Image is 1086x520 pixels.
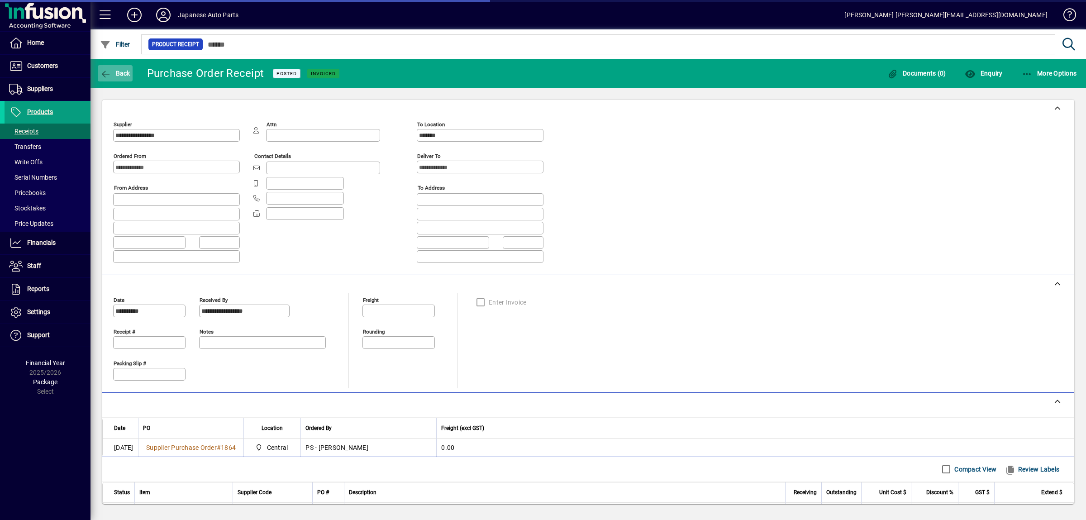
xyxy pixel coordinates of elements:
span: Reports [27,285,49,292]
a: Receipts [5,124,90,139]
button: Add [120,7,149,23]
span: Stocktakes [9,205,46,212]
div: Purchase Order Receipt [147,66,264,81]
span: Description [349,487,376,497]
a: Knowledge Base [1057,2,1075,31]
span: Location [262,423,283,433]
span: Support [27,331,50,339]
mat-label: To location [417,121,445,128]
span: Receiving [794,487,817,497]
span: Financials [27,239,56,246]
mat-label: Rounding [363,328,385,334]
span: Extend $ [1041,487,1062,497]
div: PO [143,423,239,433]
button: Profile [149,7,178,23]
a: Serial Numbers [5,170,90,185]
a: Financials [5,232,90,254]
app-page-header-button: Back [90,65,140,81]
label: Compact View [953,465,996,474]
button: Back [98,65,133,81]
span: Ordered By [305,423,332,433]
span: Enquiry [965,70,1002,77]
mat-label: Deliver To [417,153,441,159]
span: Status [114,487,130,497]
span: PO # [317,487,329,497]
span: Back [100,70,130,77]
a: Settings [5,301,90,324]
span: More Options [1022,70,1077,77]
mat-label: Date [114,296,124,303]
a: Support [5,324,90,347]
span: Products [27,108,53,115]
span: Discount % [926,487,953,497]
mat-label: Notes [200,328,214,334]
a: Stocktakes [5,200,90,216]
a: Staff [5,255,90,277]
span: Suppliers [27,85,53,92]
span: Write Offs [9,158,43,166]
span: Central [253,442,291,453]
span: 1864 [221,444,236,451]
a: Suppliers [5,78,90,100]
span: Freight (excl GST) [441,423,484,433]
span: Price Updates [9,220,53,227]
mat-label: Attn [267,121,276,128]
span: Filter [100,41,130,48]
span: Outstanding [826,487,857,497]
td: PS - [PERSON_NAME] [300,439,436,457]
mat-label: Received by [200,296,228,303]
span: Date [114,423,125,433]
span: Receipts [9,128,38,135]
a: Price Updates [5,216,90,231]
div: Ordered By [305,423,432,433]
span: Transfers [9,143,41,150]
a: Write Offs [5,154,90,170]
button: More Options [1019,65,1079,81]
span: Package [33,378,57,386]
span: Settings [27,308,50,315]
span: Review Labels [1005,462,1059,477]
div: Freight (excl GST) [441,423,1062,433]
span: Central [267,443,288,452]
a: Transfers [5,139,90,154]
a: Supplier Purchase Order#1864 [143,443,239,453]
a: Pricebooks [5,185,90,200]
td: 0.00 [436,439,1074,457]
mat-label: Supplier [114,121,132,128]
span: PO [143,423,150,433]
mat-label: Freight [363,296,379,303]
a: Customers [5,55,90,77]
button: Documents (0) [885,65,948,81]
span: GST $ [975,487,990,497]
span: Home [27,39,44,46]
button: Review Labels [1001,461,1063,477]
div: Date [114,423,133,433]
span: Product Receipt [152,40,199,49]
span: Posted [276,71,297,76]
td: [DATE] [103,439,138,457]
mat-label: Receipt # [114,328,135,334]
span: Documents (0) [887,70,946,77]
span: Item [139,487,150,497]
button: Enquiry [962,65,1005,81]
span: Serial Numbers [9,174,57,181]
span: Pricebooks [9,189,46,196]
span: Financial Year [26,359,65,367]
span: Customers [27,62,58,69]
mat-label: Ordered from [114,153,146,159]
a: Home [5,32,90,54]
a: Reports [5,278,90,301]
div: [PERSON_NAME] [PERSON_NAME][EMAIL_ADDRESS][DOMAIN_NAME] [844,8,1048,22]
span: Staff [27,262,41,269]
div: Japanese Auto Parts [178,8,238,22]
button: Filter [98,36,133,52]
span: Unit Cost $ [879,487,906,497]
span: Supplier Purchase Order [146,444,217,451]
mat-label: Packing Slip # [114,360,146,366]
span: # [217,444,221,451]
span: Invoiced [311,71,336,76]
span: Supplier Code [238,487,271,497]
